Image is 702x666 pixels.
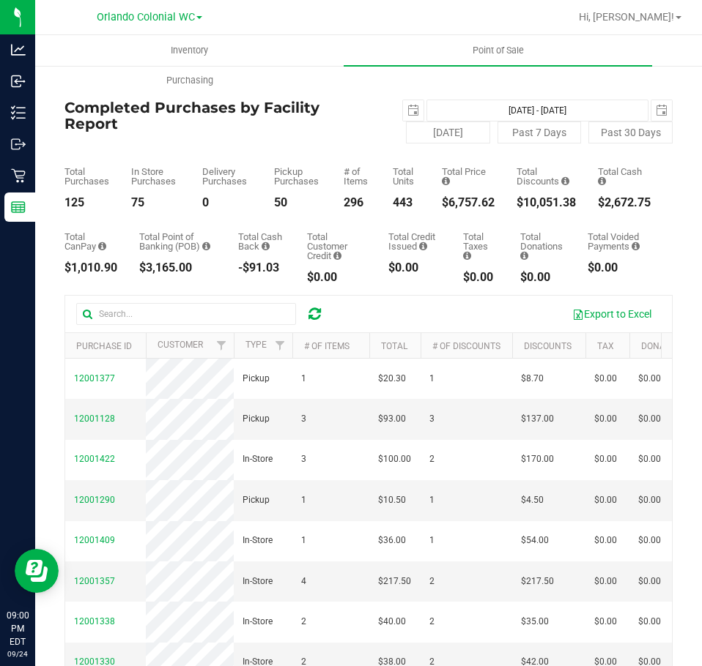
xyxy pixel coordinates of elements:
[64,100,369,132] h4: Completed Purchases by Facility Report
[344,197,371,209] div: 296
[432,341,500,351] a: # of Discounts
[243,534,273,547] span: In-Store
[74,454,115,464] span: 12001422
[74,616,115,626] span: 12001338
[520,232,566,261] div: Total Donations
[74,535,115,545] span: 12001409
[243,615,273,629] span: In-Store
[378,575,411,588] span: $217.50
[453,44,544,57] span: Point of Sale
[641,341,684,351] a: Donation
[268,333,292,358] a: Filter
[638,493,661,507] span: $0.00
[74,495,115,505] span: 12001290
[74,373,115,383] span: 12001377
[378,534,406,547] span: $36.00
[301,372,306,386] span: 1
[393,167,420,186] div: Total Units
[74,576,115,586] span: 12001357
[594,615,617,629] span: $0.00
[588,121,673,143] button: Past 30 Days
[202,197,252,209] div: 0
[74,414,115,424] span: 12001128
[517,167,576,186] div: Total Discounts
[131,197,180,209] div: 75
[429,575,435,588] span: 2
[463,251,471,261] i: Sum of the total taxes for all purchases in the date range.
[304,341,350,351] a: # of Items
[597,341,614,351] a: Tax
[274,167,321,186] div: Pickup Purchases
[344,35,652,66] a: Point of Sale
[139,232,216,251] div: Total Point of Banking (POB)
[307,232,367,261] div: Total Customer Credit
[406,121,490,143] button: [DATE]
[301,615,306,629] span: 2
[11,105,26,120] inline-svg: Inventory
[521,575,554,588] span: $217.50
[64,232,117,251] div: Total CanPay
[238,232,285,251] div: Total Cash Back
[98,242,106,251] i: Sum of the successful, non-voided CanPay payment transactions for all purchases in the date range.
[35,35,344,66] a: Inventory
[301,493,306,507] span: 1
[147,74,233,87] span: Purchasing
[64,262,117,274] div: $1,010.90
[638,452,661,466] span: $0.00
[76,303,296,325] input: Search...
[7,648,29,659] p: 09/24
[521,452,554,466] span: $170.00
[262,242,270,251] i: Sum of the cash-back amounts from rounded-up electronic payments for all purchases in the date ra...
[594,412,617,426] span: $0.00
[638,372,661,386] span: $0.00
[594,534,617,547] span: $0.00
[442,167,495,186] div: Total Price
[11,200,26,214] inline-svg: Reports
[378,615,406,629] span: $40.00
[517,197,576,209] div: $10,051.38
[463,272,498,283] div: $0.00
[403,100,424,121] span: select
[388,262,441,274] div: $0.00
[64,197,109,209] div: 125
[429,452,435,466] span: 2
[301,534,306,547] span: 1
[131,167,180,186] div: In Store Purchases
[243,575,273,588] span: In-Store
[388,232,441,251] div: Total Credit Issued
[521,412,554,426] span: $137.00
[563,302,661,326] button: Export to Excel
[521,534,549,547] span: $54.00
[11,42,26,57] inline-svg: Analytics
[429,412,435,426] span: 3
[594,493,617,507] span: $0.00
[638,575,661,588] span: $0.00
[307,272,367,283] div: $0.00
[333,251,341,261] i: Sum of the successful, non-voided payments using account credit for all purchases in the date range.
[35,65,344,96] a: Purchasing
[378,493,406,507] span: $10.50
[594,452,617,466] span: $0.00
[498,121,582,143] button: Past 7 Days
[158,340,203,350] a: Customer
[243,452,273,466] span: In-Store
[243,412,270,426] span: Pickup
[429,493,435,507] span: 1
[520,272,566,283] div: $0.00
[520,251,528,261] i: Sum of all round-up-to-next-dollar total price adjustments for all purchases in the date range.
[11,168,26,183] inline-svg: Retail
[429,372,435,386] span: 1
[238,262,285,274] div: -$91.03
[521,372,544,386] span: $8.70
[521,615,549,629] span: $35.00
[381,341,407,351] a: Total
[651,100,672,121] span: select
[598,197,651,209] div: $2,672.75
[76,341,132,351] a: Purchase ID
[588,262,651,274] div: $0.00
[419,242,427,251] i: Sum of all account credit issued for all refunds from returned purchases in the date range.
[598,167,651,186] div: Total Cash
[64,167,109,186] div: Total Purchases
[202,167,252,186] div: Delivery Purchases
[243,372,270,386] span: Pickup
